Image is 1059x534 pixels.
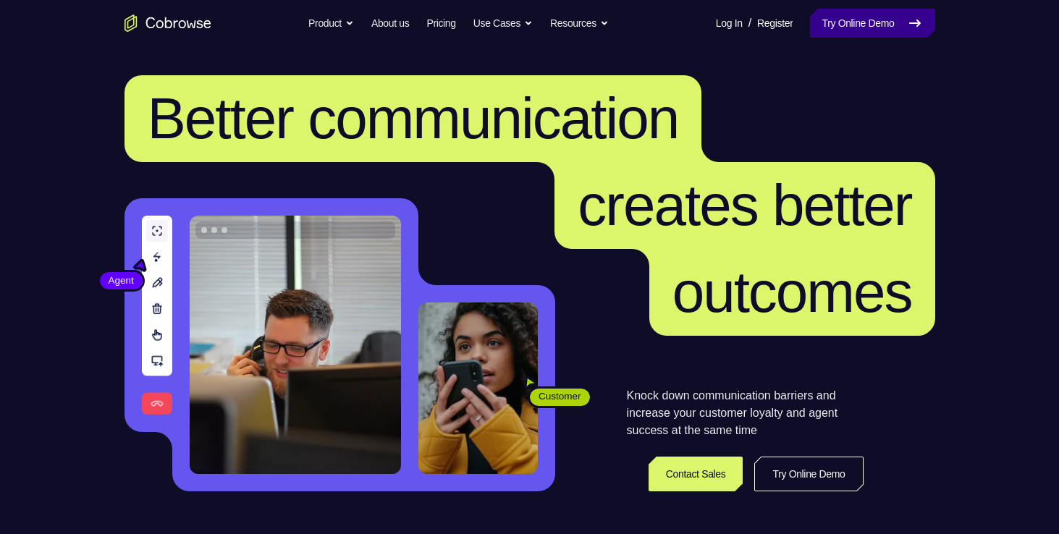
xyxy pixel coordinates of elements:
[716,9,743,38] a: Log In
[308,9,354,38] button: Product
[627,387,864,439] p: Knock down communication barriers and increase your customer loyalty and agent success at the sam...
[190,216,401,474] img: A customer support agent talking on the phone
[426,9,455,38] a: Pricing
[125,14,211,32] a: Go to the home page
[649,457,743,491] a: Contact Sales
[550,9,609,38] button: Resources
[578,173,911,237] span: creates better
[418,302,538,474] img: A customer holding their phone
[473,9,533,38] button: Use Cases
[754,457,863,491] a: Try Online Demo
[148,86,679,151] span: Better communication
[748,14,751,32] span: /
[371,9,409,38] a: About us
[672,260,912,324] span: outcomes
[810,9,934,38] a: Try Online Demo
[757,9,793,38] a: Register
